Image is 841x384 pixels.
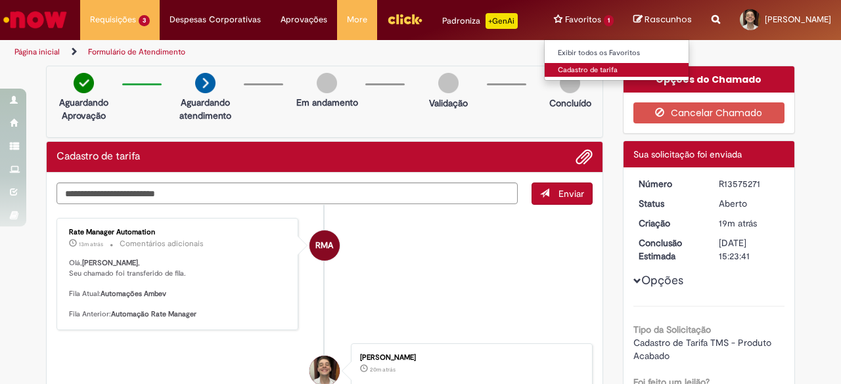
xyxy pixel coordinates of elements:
span: 20m atrás [370,366,396,373]
dt: Conclusão Estimada [629,236,710,263]
div: Padroniza [442,13,518,29]
span: Despesas Corporativas [170,13,261,26]
span: Cadastro de Tarifa TMS - Produto Acabado [633,337,774,362]
p: +GenAi [486,13,518,29]
div: Rate Manager Automation [69,228,288,236]
div: [DATE] 15:23:41 [719,236,780,263]
div: 29/09/2025 09:23:38 [719,217,780,230]
div: [PERSON_NAME] [360,354,579,362]
a: Formulário de Atendimento [88,47,185,57]
img: img-circle-grey.png [560,73,580,93]
span: RMA [315,230,333,261]
p: Em andamento [296,96,358,109]
div: R13575271 [719,177,780,190]
p: Concluído [549,96,591,110]
button: Adicionar anexos [576,148,593,165]
div: Opções do Chamado [624,66,795,93]
a: Exibir todos os Favoritos [545,46,689,60]
img: img-circle-grey.png [438,73,459,93]
img: ServiceNow [1,7,69,33]
span: Enviar [558,188,584,200]
img: check-circle-green.png [74,73,94,93]
span: Rascunhos [645,13,692,26]
dt: Criação [629,217,710,230]
span: More [347,13,367,26]
div: Rate Manager Automation [309,230,340,261]
a: Página inicial [14,47,60,57]
span: Requisições [90,13,136,26]
dt: Número [629,177,710,190]
span: Sua solicitação foi enviada [633,148,742,160]
textarea: Digite sua mensagem aqui... [57,182,518,204]
span: Favoritos [565,13,601,26]
dt: Status [629,197,710,210]
p: Olá, , Seu chamado foi transferido de fila. Fila Atual: Fila Anterior: [69,258,288,320]
span: Aprovações [281,13,327,26]
img: arrow-next.png [195,73,216,93]
p: Validação [429,96,468,110]
span: 1 [604,15,614,26]
div: Aberto [719,197,780,210]
b: [PERSON_NAME] [82,258,138,268]
time: 29/09/2025 09:23:38 [719,217,757,229]
a: Cadastro de tarifa [545,63,689,77]
p: Aguardando Aprovação [52,96,116,122]
span: [PERSON_NAME] [765,14,831,25]
b: Automações Ambev [101,289,166,299]
img: img-circle-grey.png [317,73,337,93]
button: Enviar [532,182,593,205]
ul: Favoritos [544,39,689,81]
time: 29/09/2025 09:30:19 [79,240,103,248]
b: Tipo da Solicitação [633,324,711,335]
a: Rascunhos [633,14,692,26]
span: 19m atrás [719,217,757,229]
span: 3 [139,15,150,26]
small: Comentários adicionais [120,238,204,249]
h2: Cadastro de tarifa Histórico de tíquete [57,151,140,163]
ul: Trilhas de página [10,40,551,64]
b: Automação Rate Manager [111,309,196,319]
p: Aguardando atendimento [173,96,237,122]
button: Cancelar Chamado [633,102,785,123]
span: 13m atrás [79,240,103,248]
time: 29/09/2025 09:23:32 [370,366,396,373]
img: click_logo_yellow_360x200.png [387,9,422,29]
